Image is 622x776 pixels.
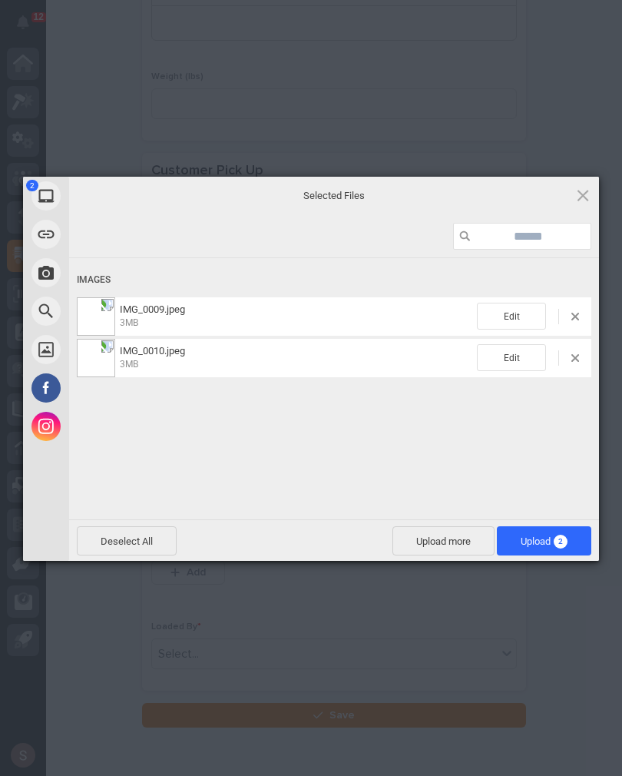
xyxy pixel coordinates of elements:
span: Upload [497,526,591,555]
span: IMG_0010.jpeg [120,345,185,356]
span: Edit [477,344,546,371]
span: Upload more [392,526,495,555]
div: Images [77,266,591,294]
span: Edit [477,303,546,330]
span: 3MB [120,317,138,328]
span: IMG_0009.jpeg [120,303,185,315]
div: Web Search [23,292,207,330]
span: Deselect All [77,526,177,555]
div: Link (URL) [23,215,207,254]
span: Upload [521,536,567,547]
div: Facebook [23,369,207,407]
img: e002ebf3-2668-4ff2-ba8a-4ffa1bea02dd [77,297,115,336]
span: Click here or hit ESC to close picker [574,187,591,204]
span: Selected Files [180,189,488,203]
img: 53c9a9ca-335b-4c1f-9288-7b737ffed1e1 [77,339,115,377]
div: Unsplash [23,330,207,369]
span: IMG_0009.jpeg [115,303,477,329]
span: 3MB [120,359,138,370]
span: 2 [26,180,38,191]
span: 2 [554,535,567,549]
div: Take Photo [23,254,207,292]
div: My Device [23,177,207,215]
div: Instagram [23,407,207,446]
span: IMG_0010.jpeg [115,345,477,370]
